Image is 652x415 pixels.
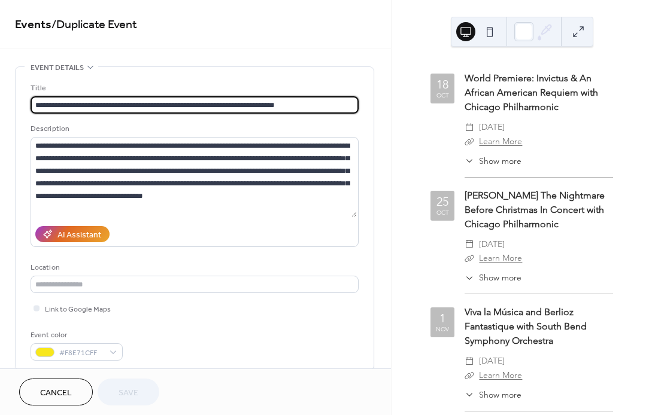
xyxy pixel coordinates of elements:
[465,251,474,266] div: ​
[31,261,356,274] div: Location
[479,370,522,380] a: Learn More
[31,329,120,341] div: Event color
[465,306,587,346] a: Viva la Música and Berlioz Fantastique with South Bend Symphony Orchestra
[19,379,93,405] button: Cancel
[479,136,522,147] a: Learn More
[31,123,356,135] div: Description
[15,13,51,36] a: Events
[479,237,505,252] span: [DATE]
[465,389,521,401] button: ​Show more
[479,271,521,284] span: Show more
[479,389,521,401] span: Show more
[57,229,101,242] div: AI Assistant
[436,196,448,208] div: 25
[465,271,474,284] div: ​
[45,303,111,316] span: Link to Google Maps
[436,93,449,99] div: Oct
[436,78,448,90] div: 18
[465,135,474,149] div: ​
[465,72,598,112] a: World Premiere: Invictus & An African American Requiem with Chicago Philharmonic
[465,389,474,401] div: ​
[31,82,356,94] div: Title
[436,210,449,216] div: Oct
[59,347,104,359] span: #F8E71CFF
[436,326,449,332] div: Nov
[51,13,137,36] span: / Duplicate Event
[465,155,521,167] button: ​Show more
[479,354,505,368] span: [DATE]
[479,120,505,135] span: [DATE]
[439,312,445,324] div: 1
[465,237,474,252] div: ​
[465,190,605,230] a: [PERSON_NAME] The Nightmare Before Christmas In Concert with Chicago Philharmonic
[465,120,474,135] div: ​
[40,387,72,399] span: Cancel
[479,155,521,167] span: Show more
[465,155,474,167] div: ​
[465,271,521,284] button: ​Show more
[35,226,110,242] button: AI Assistant
[465,368,474,383] div: ​
[31,62,84,74] span: Event details
[479,252,522,263] a: Learn More
[465,354,474,368] div: ​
